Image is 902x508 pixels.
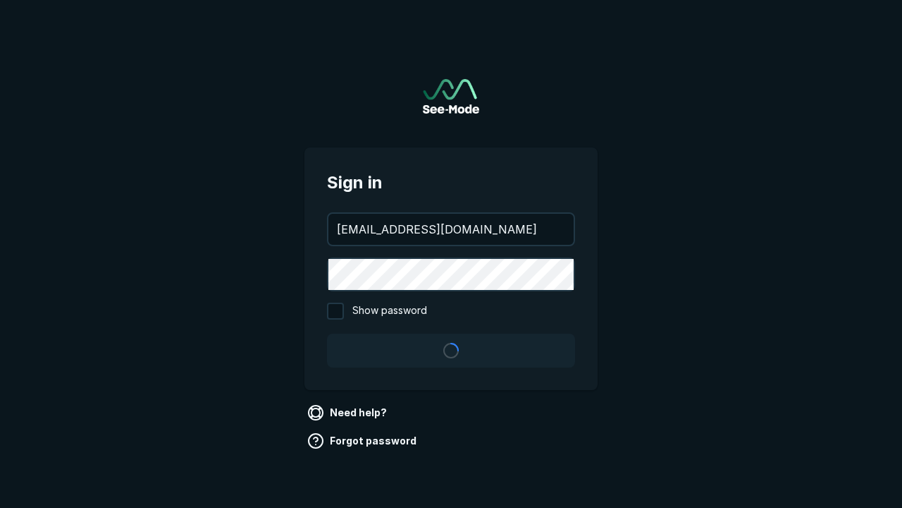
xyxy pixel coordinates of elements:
span: Show password [352,303,427,320]
a: Forgot password [304,430,422,452]
input: your@email.com [328,214,574,245]
a: Go to sign in [423,79,479,114]
img: See-Mode Logo [423,79,479,114]
span: Sign in [327,170,575,195]
a: Need help? [304,401,393,424]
